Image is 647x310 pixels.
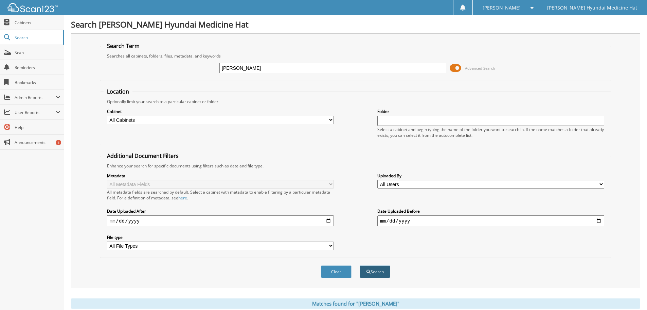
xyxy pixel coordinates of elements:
legend: Additional Document Filters [104,152,182,160]
input: start [107,215,334,226]
span: Search [15,35,59,40]
label: Date Uploaded After [107,208,334,214]
a: here [178,195,187,201]
span: Help [15,125,60,130]
div: 1 [56,140,61,145]
legend: Search Term [104,42,143,50]
iframe: Chat Widget [613,277,647,310]
span: Scan [15,50,60,55]
button: Clear [321,265,352,278]
span: [PERSON_NAME] [483,6,521,10]
div: Enhance your search for specific documents using filters such as date and file type. [104,163,608,169]
h1: Search [PERSON_NAME] Hyundai Medicine Hat [71,19,640,30]
div: Searches all cabinets, folders, files, metadata, and keywords [104,53,608,59]
span: Reminders [15,65,60,70]
span: [PERSON_NAME] Hyundai Medicine Hat [547,6,637,10]
span: Announcements [15,140,60,145]
span: User Reports [15,110,56,115]
div: Matches found for "[PERSON_NAME]" [71,298,640,309]
span: Bookmarks [15,80,60,85]
button: Search [360,265,390,278]
img: scan123-logo-white.svg [7,3,58,12]
span: Cabinets [15,20,60,26]
label: Date Uploaded Before [377,208,604,214]
span: Admin Reports [15,95,56,100]
div: Optionally limit your search to a particular cabinet or folder [104,99,608,104]
input: end [377,215,604,226]
span: Advanced Search [465,66,495,71]
div: Select a cabinet and begin typing the name of the folder you want to search in. If the name match... [377,127,604,138]
legend: Location [104,88,132,95]
label: File type [107,234,334,240]
label: Metadata [107,173,334,179]
label: Uploaded By [377,173,604,179]
div: All metadata fields are searched by default. Select a cabinet with metadata to enable filtering b... [107,189,334,201]
label: Cabinet [107,109,334,114]
label: Folder [377,109,604,114]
